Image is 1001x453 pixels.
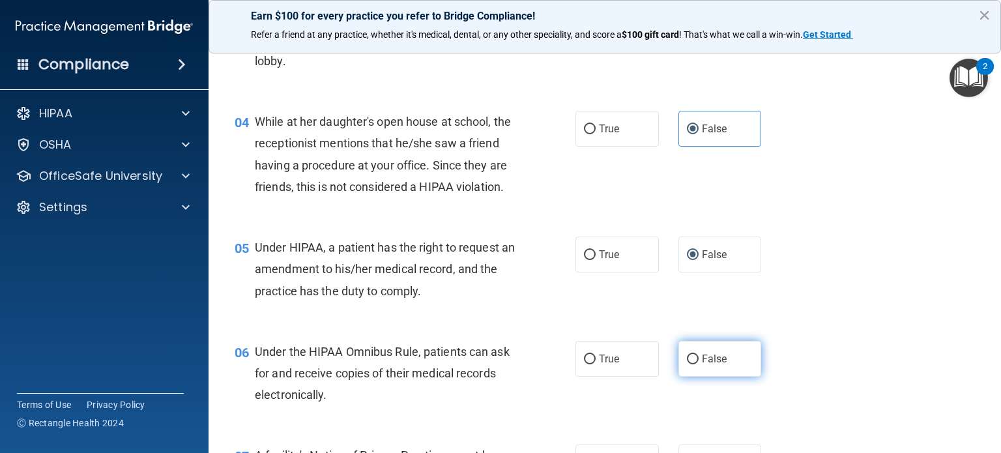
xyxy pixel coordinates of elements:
p: OSHA [39,137,72,153]
img: PMB logo [16,14,193,40]
input: False [687,124,699,134]
span: While at her daughter's open house at school, the receptionist mentions that he/she saw a friend ... [255,115,511,194]
span: True [599,123,619,135]
span: Refer a friend at any practice, whether it's medical, dental, or any other speciality, and score a [251,29,622,40]
input: True [584,250,596,260]
span: False [702,123,727,135]
span: 05 [235,241,249,256]
span: False [702,248,727,261]
a: Privacy Policy [87,398,145,411]
span: True [599,248,619,261]
strong: $100 gift card [622,29,679,40]
p: Settings [39,199,87,215]
button: Close [978,5,991,25]
span: Under the HIPAA Omnibus Rule, patients can ask for and receive copies of their medical records el... [255,345,510,402]
a: Settings [16,199,190,215]
p: HIPAA [39,106,72,121]
button: Open Resource Center, 2 new notifications [950,59,988,97]
a: OSHA [16,137,190,153]
span: False [702,353,727,365]
p: Earn $100 for every practice you refer to Bridge Compliance! [251,10,959,22]
span: Ⓒ Rectangle Health 2024 [17,416,124,430]
span: 04 [235,115,249,130]
p: OfficeSafe University [39,168,162,184]
h4: Compliance [38,55,129,74]
a: OfficeSafe University [16,168,190,184]
span: 06 [235,345,249,360]
input: True [584,355,596,364]
a: Terms of Use [17,398,71,411]
div: 2 [983,66,987,83]
input: False [687,355,699,364]
input: True [584,124,596,134]
span: True [599,353,619,365]
a: Get Started [803,29,853,40]
input: False [687,250,699,260]
span: Under HIPAA, a patient has the right to request an amendment to his/her medical record, and the p... [255,241,515,297]
a: HIPAA [16,106,190,121]
span: ! That's what we call a win-win. [679,29,803,40]
strong: Get Started [803,29,851,40]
